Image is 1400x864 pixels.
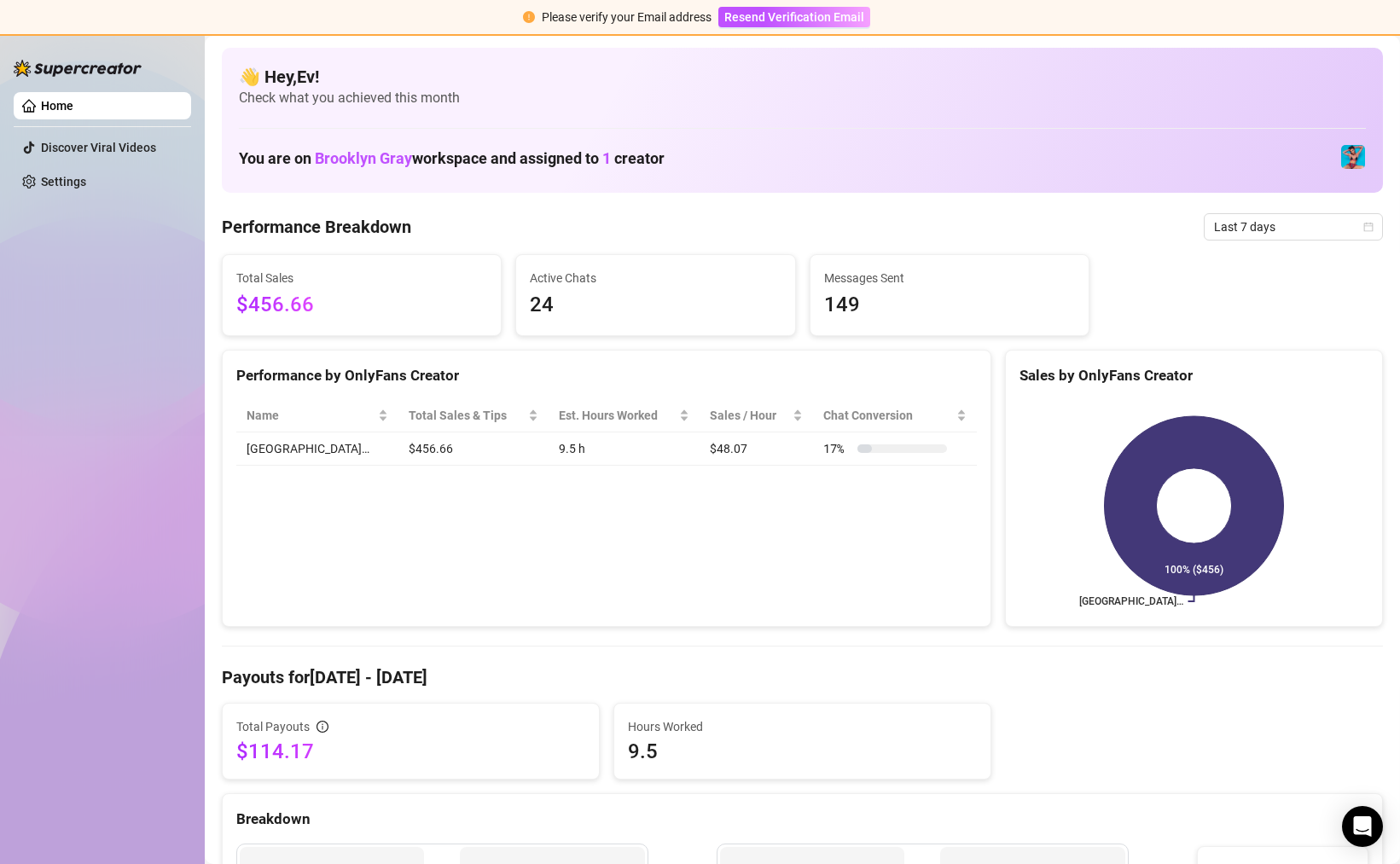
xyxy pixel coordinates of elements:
[823,406,953,425] span: Chat Conversion
[14,60,142,77] img: logo-BBDzfeDw.svg
[236,738,585,765] span: $114.17
[398,432,549,466] td: $456.66
[1079,595,1183,607] text: [GEOGRAPHIC_DATA]…
[222,215,411,239] h4: Performance Breakdown
[239,65,1366,89] h4: 👋 Hey, Ev !
[710,406,790,425] span: Sales / Hour
[41,141,156,154] a: Discover Viral Videos
[236,269,487,287] span: Total Sales
[559,406,676,425] div: Est. Hours Worked
[549,432,700,466] td: 9.5 h
[315,149,412,167] span: Brooklyn Gray
[824,269,1075,287] span: Messages Sent
[700,399,814,432] th: Sales / Hour
[41,175,86,188] a: Settings
[317,721,328,733] span: info-circle
[41,99,73,113] a: Home
[409,406,525,425] span: Total Sales & Tips
[222,665,1383,689] h4: Payouts for [DATE] - [DATE]
[247,406,375,425] span: Name
[1363,222,1374,232] span: calendar
[398,399,549,432] th: Total Sales & Tips
[239,89,1366,107] span: Check what you achieved this month
[239,149,665,168] h1: You are on workspace and assigned to creator
[700,432,814,466] td: $48.07
[628,717,977,736] span: Hours Worked
[236,364,977,387] div: Performance by OnlyFans Creator
[236,289,487,322] span: $456.66
[236,432,398,466] td: [GEOGRAPHIC_DATA]…
[236,399,398,432] th: Name
[628,738,977,765] span: 9.5
[236,717,310,736] span: Total Payouts
[824,289,1075,322] span: 149
[1342,806,1383,847] div: Open Intercom Messenger
[724,10,864,24] span: Resend Verification Email
[523,11,535,23] span: exclamation-circle
[530,289,781,322] span: 24
[813,399,977,432] th: Chat Conversion
[1341,145,1365,169] img: Brooklyn
[718,7,870,27] button: Resend Verification Email
[1214,214,1373,240] span: Last 7 days
[823,439,851,458] span: 17 %
[542,8,712,26] div: Please verify your Email address
[602,149,611,167] span: 1
[1020,364,1368,387] div: Sales by OnlyFans Creator
[530,269,781,287] span: Active Chats
[236,808,1368,831] div: Breakdown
